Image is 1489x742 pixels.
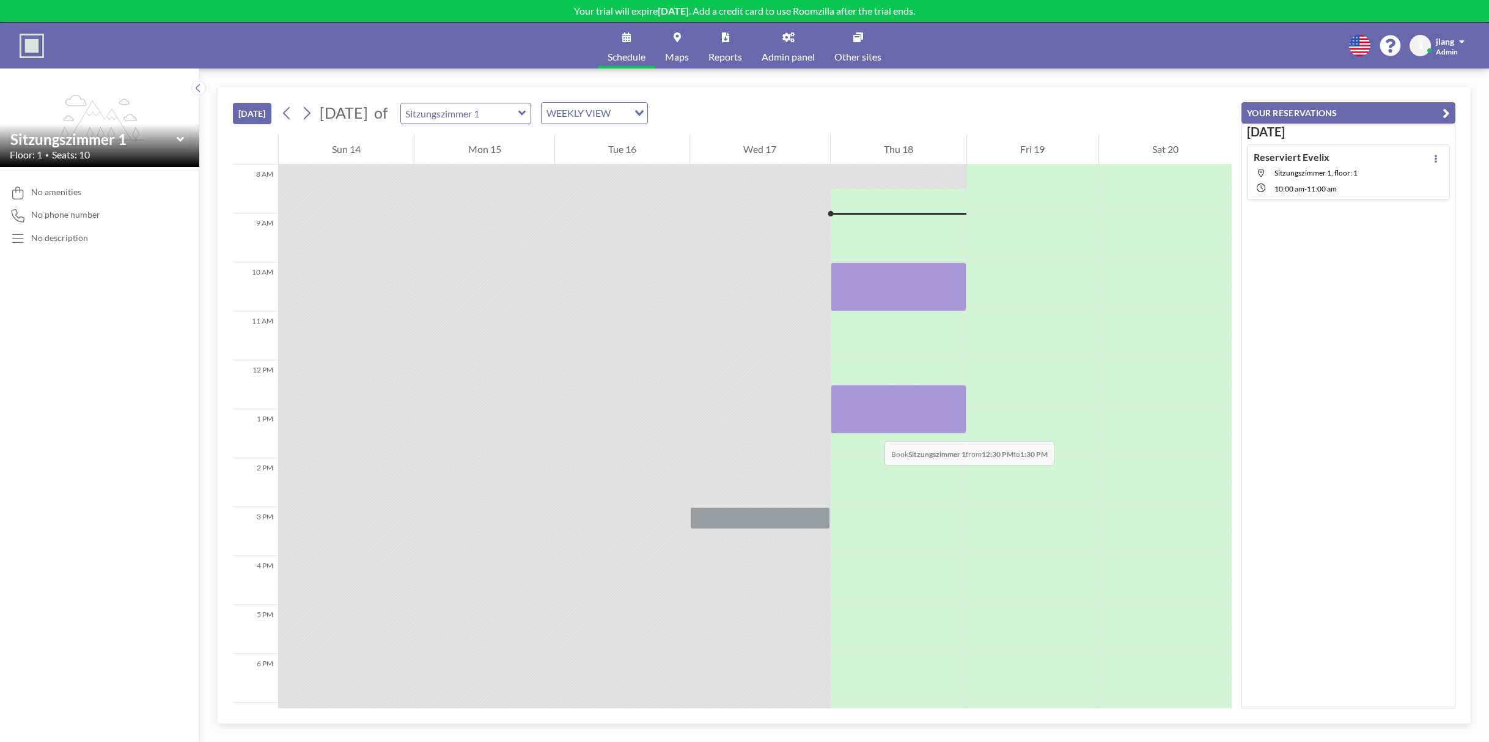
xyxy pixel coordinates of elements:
[982,450,1013,459] b: 12:30 PM
[31,232,88,243] div: No description
[233,103,271,124] button: [DATE]
[884,441,1054,466] span: Book from to
[1099,134,1232,165] div: Sat 20
[233,458,278,507] div: 2 PM
[555,134,689,165] div: Tue 16
[233,360,278,409] div: 12 PM
[544,105,613,121] span: WEEKLY VIEW
[233,507,278,556] div: 3 PM
[708,52,742,62] span: Reports
[31,187,81,198] span: No amenities
[233,311,278,360] div: 11 AM
[1254,151,1329,163] h4: Reserviert Evelix
[1436,47,1458,56] span: Admin
[233,654,278,703] div: 6 PM
[752,23,825,69] a: Admin panel
[401,103,518,124] input: Sitzungszimmer 1
[1241,102,1455,124] button: YOUR RESERVATIONS
[1419,40,1422,51] span: J
[762,52,815,62] span: Admin panel
[1307,184,1337,193] span: 11:00 AM
[320,103,368,122] span: [DATE]
[1247,124,1450,139] h3: [DATE]
[1274,168,1358,177] span: Sitzungszimmer 1, floor: 1
[233,605,278,654] div: 5 PM
[699,23,752,69] a: Reports
[665,52,689,62] span: Maps
[233,213,278,262] div: 9 AM
[908,450,966,459] b: Sitzungszimmer 1
[1304,184,1307,193] span: -
[20,34,44,58] img: organization-logo
[658,5,689,17] b: [DATE]
[233,556,278,605] div: 4 PM
[31,209,100,220] span: No phone number
[834,52,881,62] span: Other sites
[233,262,278,311] div: 10 AM
[598,23,655,69] a: Schedule
[10,149,42,161] span: Floor: 1
[414,134,554,165] div: Mon 15
[233,409,278,458] div: 1 PM
[374,103,388,122] span: of
[233,165,278,213] div: 8 AM
[10,130,177,148] input: Sitzungszimmer 1
[967,134,1098,165] div: Fri 19
[1020,450,1048,459] b: 1:30 PM
[614,105,627,121] input: Search for option
[1436,36,1454,46] span: jlang
[608,52,645,62] span: Schedule
[542,103,647,124] div: Search for option
[45,151,49,159] span: •
[831,134,966,165] div: Thu 18
[52,149,90,161] span: Seats: 10
[279,134,414,165] div: Sun 14
[655,23,699,69] a: Maps
[825,23,891,69] a: Other sites
[690,134,829,165] div: Wed 17
[1274,184,1304,193] span: 10:00 AM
